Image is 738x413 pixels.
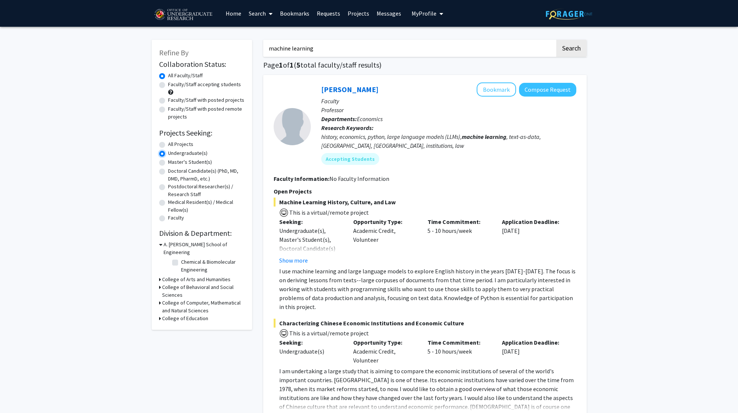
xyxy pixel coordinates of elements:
a: Home [222,0,245,26]
h3: College of Arts and Humanities [162,276,231,283]
p: Seeking: [279,338,342,347]
b: Faculty Information: [274,175,329,182]
p: I use machine learning and large language models to explore English history in the years [DATE]-[... [279,267,576,311]
b: learning [485,133,506,140]
iframe: Chat [6,380,32,407]
label: Faculty/Staff with posted remote projects [168,105,245,121]
span: This is a virtual/remote project [289,209,369,216]
div: Undergraduate(s), Master's Student(s), Doctoral Candidate(s) (PhD, MD, DMD, PharmD, etc.) [279,226,342,271]
img: ForagerOne Logo [546,8,592,20]
label: All Projects [168,140,193,148]
p: Application Deadline: [502,217,565,226]
label: Medical Resident(s) / Medical Fellow(s) [168,198,245,214]
button: Show more [279,256,308,265]
b: Research Keywords: [321,124,374,131]
span: 1 [290,60,294,69]
p: Faculty [321,97,576,105]
span: Refine By [159,48,188,57]
b: Departments: [321,115,357,123]
a: Bookmarks [276,0,313,26]
div: history, economics, python, large language models (LLMs), , text-as-data, [GEOGRAPHIC_DATA], [GEO... [321,132,576,150]
span: Machine Learning History, Culture, and Law [274,198,576,206]
span: My Profile [412,10,436,17]
label: Faculty [168,214,184,222]
p: Open Projects [274,187,576,196]
input: Search Keywords [263,40,555,57]
h2: Projects Seeking: [159,129,245,137]
div: [DATE] [496,217,571,265]
button: Search [556,40,587,57]
p: Seeking: [279,217,342,226]
label: All Faculty/Staff [168,72,203,79]
h1: Page of ( total faculty/staff results) [263,61,587,69]
div: Undergraduate(s) [279,347,342,356]
h3: A. [PERSON_NAME] School of Engineering [164,241,245,256]
a: Messages [373,0,405,26]
div: 5 - 10 hours/week [422,338,496,365]
span: Economics [357,115,383,123]
button: Add Peter Murrell to Bookmarks [477,82,516,97]
label: Faculty/Staff accepting students [168,81,241,88]
div: Academic Credit, Volunteer [348,217,422,265]
span: No Faculty Information [329,175,389,182]
button: Compose Request to Peter Murrell [519,83,576,97]
a: Requests [313,0,344,26]
a: [PERSON_NAME] [321,85,378,94]
p: Opportunity Type: [353,217,416,226]
label: Doctoral Candidate(s) (PhD, MD, DMD, PharmD, etc.) [168,167,245,183]
div: [DATE] [496,338,571,365]
h2: Division & Department: [159,229,245,238]
p: Opportunity Type: [353,338,416,347]
span: Characterizing Chinese Economic Institutions and Economic Culture [274,319,576,328]
h2: Collaboration Status: [159,60,245,69]
p: Time Commitment: [428,338,491,347]
h3: College of Behavioral and Social Sciences [162,283,245,299]
p: Application Deadline: [502,338,565,347]
span: This is a virtual/remote project [289,329,369,337]
a: Search [245,0,276,26]
a: Projects [344,0,373,26]
mat-chip: Accepting Students [321,153,379,165]
img: University of Maryland Logo [152,6,215,24]
label: Undergraduate(s) [168,149,207,157]
h3: College of Computer, Mathematical and Natural Sciences [162,299,245,315]
span: 1 [279,60,283,69]
span: 5 [296,60,300,69]
div: Academic Credit, Volunteer [348,338,422,365]
label: Faculty/Staff with posted projects [168,96,244,104]
label: Chemical & Biomolecular Engineering [181,258,243,274]
h3: College of Education [162,315,208,322]
label: Postdoctoral Researcher(s) / Research Staff [168,183,245,198]
div: 5 - 10 hours/week [422,217,496,265]
label: Master's Student(s) [168,158,212,166]
p: Professor [321,105,576,114]
p: Time Commitment: [428,217,491,226]
b: machine [462,133,484,140]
